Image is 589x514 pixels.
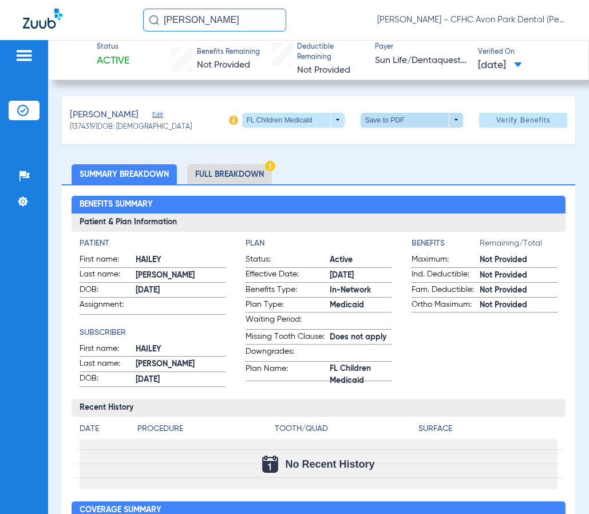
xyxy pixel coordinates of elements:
[197,48,260,58] span: Benefits Remaining
[97,42,129,53] span: Status
[330,331,392,343] span: Does not apply
[361,113,463,128] button: Save to PDF
[137,423,271,435] h4: Procedure
[275,423,414,435] h4: Tooth/Quad
[136,270,226,282] span: [PERSON_NAME]
[246,346,330,361] span: Downgrades:
[330,254,392,266] span: Active
[330,369,392,381] span: FL Children Medicaid
[15,49,33,62] img: hamburger-icon
[136,374,226,386] span: [DATE]
[197,61,250,70] span: Not Provided
[80,238,226,250] h4: Patient
[143,9,286,31] input: Search for patients
[152,111,163,122] span: Edit
[80,254,136,267] span: First name:
[532,459,589,514] iframe: Chat Widget
[80,327,226,339] h4: Subscriber
[478,48,571,58] span: Verified On
[80,373,136,386] span: DOB:
[480,254,558,266] span: Not Provided
[72,399,566,417] h3: Recent History
[418,423,558,439] app-breakdown-title: Surface
[375,54,468,68] span: Sun Life/Dentaquest - AI
[246,268,330,282] span: Effective Date:
[330,284,392,296] span: In-Network
[412,284,480,298] span: Fam. Deductible:
[80,284,136,298] span: DOB:
[275,423,414,439] app-breakdown-title: Tooth/Quad
[72,196,566,214] h2: Benefits Summary
[72,213,566,232] h3: Patient & Plan Information
[285,458,374,470] span: No Recent History
[265,161,275,171] img: Hazard
[80,299,136,314] span: Assignment:
[229,116,238,125] img: info-icon
[412,268,480,282] span: Ind. Deductible:
[480,284,558,296] span: Not Provided
[246,238,392,250] h4: Plan
[246,314,330,329] span: Waiting Period:
[246,284,330,298] span: Benefits Type:
[479,113,567,128] button: Verify Benefits
[246,299,330,313] span: Plan Type:
[375,42,468,53] span: Payer
[262,456,278,473] img: Calendar
[136,343,226,355] span: HAILEY
[80,423,128,439] app-breakdown-title: Date
[418,423,558,435] h4: Surface
[297,42,365,62] span: Deductible Remaining
[70,108,139,122] span: [PERSON_NAME]
[478,58,522,73] span: [DATE]
[80,343,136,357] span: First name:
[80,268,136,282] span: Last name:
[187,164,272,184] li: Full Breakdown
[480,238,558,254] span: Remaining/Total
[412,299,480,313] span: Ortho Maximum:
[136,254,226,266] span: HAILEY
[70,122,192,133] span: (1374319) DOB: [DEMOGRAPHIC_DATA]
[330,270,392,282] span: [DATE]
[136,358,226,370] span: [PERSON_NAME]
[412,238,480,250] h4: Benefits
[412,238,480,254] app-breakdown-title: Benefits
[242,113,345,128] button: FL Children Medicaid
[246,331,330,345] span: Missing Tooth Clause:
[137,423,271,439] app-breakdown-title: Procedure
[80,423,128,435] h4: Date
[246,254,330,267] span: Status:
[377,14,566,26] span: [PERSON_NAME] - CFHC Avon Park Dental (Peds)
[480,270,558,282] span: Not Provided
[97,54,129,68] span: Active
[149,15,159,25] img: Search Icon
[496,116,551,125] span: Verify Benefits
[136,284,226,296] span: [DATE]
[412,254,480,267] span: Maximum:
[80,358,136,371] span: Last name:
[330,299,392,311] span: Medicaid
[246,363,330,381] span: Plan Name:
[480,299,558,311] span: Not Provided
[72,164,177,184] li: Summary Breakdown
[23,9,62,29] img: Zuub Logo
[297,66,350,75] span: Not Provided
